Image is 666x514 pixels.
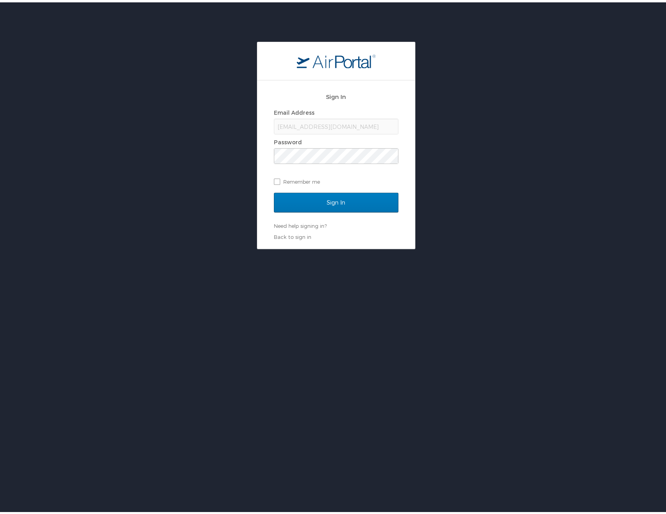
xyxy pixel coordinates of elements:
[297,52,376,66] img: logo
[274,173,398,185] label: Remember me
[274,231,311,238] a: Back to sign in
[274,90,398,99] h2: Sign In
[274,136,302,143] label: Password
[274,107,314,114] label: Email Address
[274,190,398,210] input: Sign In
[274,220,327,227] a: Need help signing in?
